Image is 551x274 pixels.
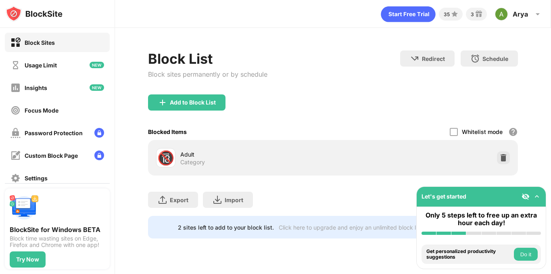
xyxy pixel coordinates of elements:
img: focus-off.svg [10,105,21,115]
img: password-protection-off.svg [10,128,21,138]
div: Whitelist mode [462,128,503,135]
div: Arya [513,10,528,18]
div: Insights [25,84,47,91]
img: time-usage-off.svg [10,60,21,70]
img: reward-small.svg [474,9,484,19]
div: 🔞 [157,150,174,166]
div: Block List [148,50,267,67]
img: omni-setup-toggle.svg [533,192,541,201]
div: 2 sites left to add to your block list. [178,224,274,231]
div: Settings [25,175,48,182]
div: Let's get started [422,193,466,200]
div: Only 5 steps left to free up an extra hour each day! [422,211,541,227]
img: logo-blocksite.svg [6,6,63,22]
img: customize-block-page-off.svg [10,151,21,161]
div: Redirect [422,55,445,62]
div: 35 [444,11,450,17]
img: insights-off.svg [10,83,21,93]
div: Import [225,197,243,203]
img: ACg8ocKvcGdzrCI5cBYe4XRBNgAq09vI_VpkUMDh_8mYrpdKl-QVIQ=s96-c [495,8,508,21]
img: lock-menu.svg [94,128,104,138]
img: new-icon.svg [90,62,104,68]
div: Click here to upgrade and enjoy an unlimited block list. [279,224,424,231]
img: points-small.svg [450,9,459,19]
img: push-desktop.svg [10,193,39,222]
img: settings-off.svg [10,173,21,183]
div: Block sites permanently or by schedule [148,70,267,78]
img: new-icon.svg [90,84,104,91]
img: eye-not-visible.svg [522,192,530,201]
div: Add to Block List [170,99,216,106]
div: Usage Limit [25,62,57,69]
div: BlockSite for Windows BETA [10,226,105,234]
div: Blocked Items [148,128,187,135]
div: Get personalized productivity suggestions [426,249,512,260]
div: Custom Block Page [25,152,78,159]
div: Password Protection [25,130,83,136]
div: Try Now [16,256,39,263]
div: Schedule [482,55,508,62]
div: Adult [180,150,333,159]
button: Do it [514,248,538,261]
div: 3 [471,11,474,17]
div: Block time wasting sites on Edge, Firefox and Chrome with one app! [10,235,105,248]
div: Category [180,159,205,166]
div: Block Sites [25,39,55,46]
div: Export [170,197,188,203]
div: Focus Mode [25,107,58,114]
div: animation [381,6,436,22]
img: lock-menu.svg [94,151,104,160]
img: block-on.svg [10,38,21,48]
